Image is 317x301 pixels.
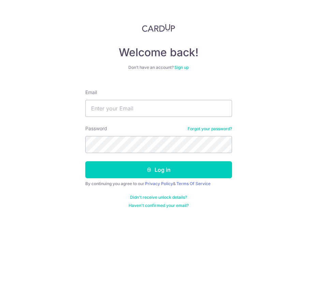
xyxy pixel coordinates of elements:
[85,100,232,117] input: Enter your Email
[176,181,211,186] a: Terms Of Service
[142,24,175,32] img: CardUp Logo
[129,203,189,208] a: Haven't confirmed your email?
[85,161,232,178] button: Log in
[130,195,187,200] a: Didn't receive unlock details?
[145,181,173,186] a: Privacy Policy
[188,126,232,132] a: Forgot your password?
[85,181,232,186] div: By continuing you agree to our &
[85,89,97,96] label: Email
[174,65,189,70] a: Sign up
[85,125,107,132] label: Password
[85,46,232,59] h4: Welcome back!
[85,65,232,70] div: Don’t have an account?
